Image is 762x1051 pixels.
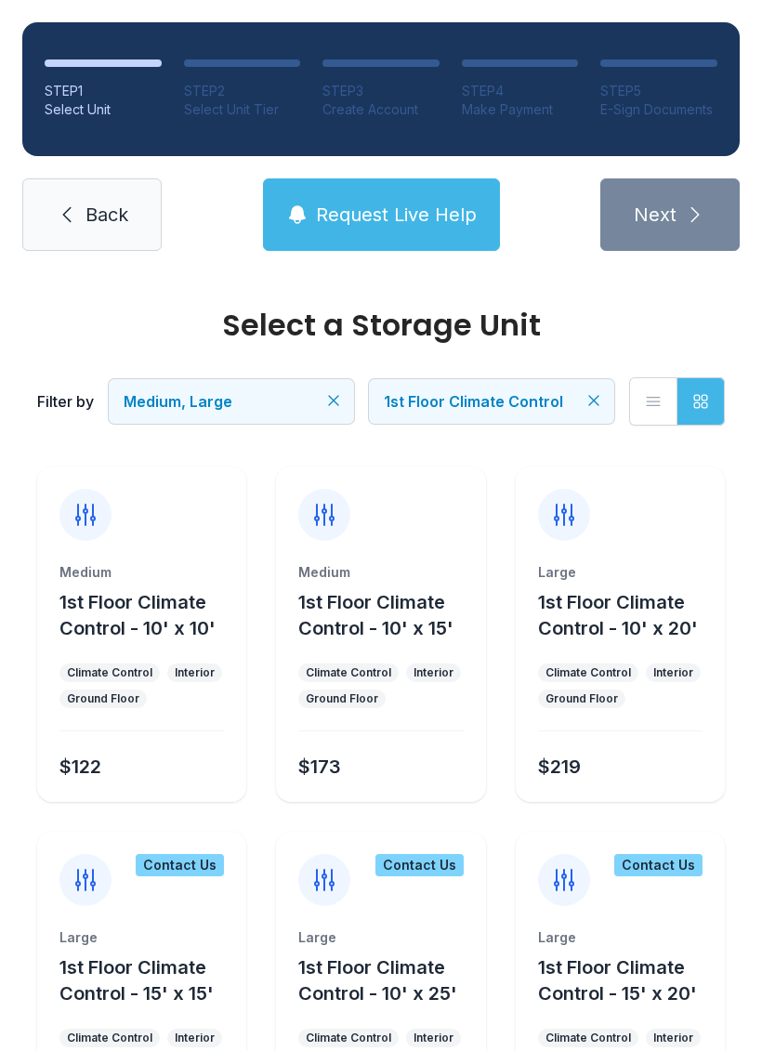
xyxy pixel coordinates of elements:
[538,563,703,582] div: Large
[653,665,693,680] div: Interior
[322,82,440,100] div: STEP 3
[59,754,101,780] div: $122
[67,691,139,706] div: Ground Floor
[322,100,440,119] div: Create Account
[600,100,717,119] div: E-Sign Documents
[175,665,215,680] div: Interior
[369,379,614,424] button: 1st Floor Climate Control
[59,591,216,639] span: 1st Floor Climate Control - 10' x 10'
[306,1031,391,1045] div: Climate Control
[59,928,224,947] div: Large
[538,954,717,1006] button: 1st Floor Climate Control - 15' x 20'
[324,391,343,410] button: Clear filters
[45,82,162,100] div: STEP 1
[184,100,301,119] div: Select Unit Tier
[136,854,224,876] div: Contact Us
[175,1031,215,1045] div: Interior
[59,589,239,641] button: 1st Floor Climate Control - 10' x 10'
[298,563,463,582] div: Medium
[585,391,603,410] button: Clear filters
[538,754,581,780] div: $219
[414,1031,453,1045] div: Interior
[545,1031,631,1045] div: Climate Control
[67,1031,152,1045] div: Climate Control
[384,392,563,411] span: 1st Floor Climate Control
[184,82,301,100] div: STEP 2
[298,954,478,1006] button: 1st Floor Climate Control - 10' x 25'
[538,591,698,639] span: 1st Floor Climate Control - 10' x 20'
[67,665,152,680] div: Climate Control
[124,392,232,411] span: Medium, Large
[545,691,618,706] div: Ground Floor
[109,379,354,424] button: Medium, Large
[538,589,717,641] button: 1st Floor Climate Control - 10' x 20'
[298,754,341,780] div: $173
[634,202,677,228] span: Next
[306,691,378,706] div: Ground Floor
[306,665,391,680] div: Climate Control
[298,589,478,641] button: 1st Floor Climate Control - 10' x 15'
[298,956,457,1005] span: 1st Floor Climate Control - 10' x 25'
[614,854,703,876] div: Contact Us
[85,202,128,228] span: Back
[538,956,697,1005] span: 1st Floor Climate Control - 15' x 20'
[462,82,579,100] div: STEP 4
[59,954,239,1006] button: 1st Floor Climate Control - 15' x 15'
[538,928,703,947] div: Large
[545,665,631,680] div: Climate Control
[600,82,717,100] div: STEP 5
[316,202,477,228] span: Request Live Help
[45,100,162,119] div: Select Unit
[59,956,214,1005] span: 1st Floor Climate Control - 15' x 15'
[37,310,725,340] div: Select a Storage Unit
[414,665,453,680] div: Interior
[37,390,94,413] div: Filter by
[462,100,579,119] div: Make Payment
[298,928,463,947] div: Large
[375,854,464,876] div: Contact Us
[653,1031,693,1045] div: Interior
[59,563,224,582] div: Medium
[298,591,453,639] span: 1st Floor Climate Control - 10' x 15'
